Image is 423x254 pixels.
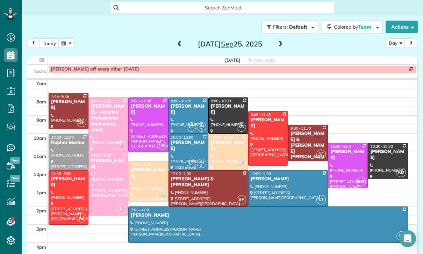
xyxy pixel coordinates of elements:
span: CT [187,122,196,132]
span: New [10,175,20,182]
span: AM [199,160,204,164]
span: 8:00 - 10:00 [211,99,231,103]
button: prev [27,38,40,48]
span: 12:00 - 2:00 [251,171,271,176]
span: 11am [34,153,46,159]
div: [PERSON_NAME] [51,176,86,188]
span: KD [396,168,406,177]
span: Default [289,24,308,30]
button: Colored byTeam [322,21,383,33]
button: today [40,38,59,48]
span: KD [237,122,246,132]
span: SF [237,195,246,204]
span: LJ [77,213,86,223]
span: [DATE] [225,57,240,63]
small: 3 [197,126,206,133]
small: 3 [197,162,206,169]
button: next [404,38,418,48]
span: Sep [221,39,234,48]
span: 11:00 - 2:30 [91,153,111,158]
span: 4pm [36,244,46,250]
span: 10:30 - 12:30 [370,144,393,149]
button: Actions [386,21,418,33]
div: [PERSON_NAME] & [PERSON_NAME] [PERSON_NAME] [290,131,326,166]
span: CT [396,231,406,241]
span: 11:30 - 1:45 [131,162,151,167]
span: 10:00 - 12:00 [51,135,74,140]
span: 3pm [36,226,46,232]
span: 8:45 - 11:45 [251,112,271,117]
span: 8:00 - 10:00 [171,99,191,103]
button: Day [386,38,405,48]
span: Colored by [334,24,374,30]
div: [PERSON_NAME] [130,103,166,115]
div: [PERSON_NAME] [91,158,126,170]
span: LM [157,140,166,150]
span: LI [117,204,126,213]
div: [PERSON_NAME] [250,117,286,129]
span: SF [316,150,326,159]
div: [PERSON_NAME] [210,140,246,152]
div: [PERSON_NAME] [51,99,86,111]
div: [PERSON_NAME] [330,149,366,161]
span: WB [157,190,166,200]
span: 8:00 - 11:00 [131,99,151,103]
span: 9:30 - 11:30 [291,126,311,131]
span: AM [199,124,204,128]
span: [PERSON_NAME] off every other [DATE] [51,66,139,72]
span: 12pm [34,172,46,177]
span: 12:00 - 2:00 [171,171,191,176]
span: LM [356,177,366,186]
div: [PERSON_NAME] & [PERSON_NAME] [171,176,246,188]
div: [PERSON_NAME] [130,167,166,179]
span: Team [358,24,372,30]
span: 7:45 - 9:45 [51,94,69,99]
span: CT [187,159,196,168]
span: 10:30 - 1:00 [330,144,351,149]
button: Filters: Default [261,21,318,33]
span: 8am [36,99,46,104]
div: [PERSON_NAME] [130,212,406,218]
span: 1pm [36,190,46,195]
div: [PERSON_NAME] [370,149,406,161]
span: New [10,157,20,164]
div: [PERSON_NAME] [250,176,326,182]
div: [PERSON_NAME] [210,103,246,115]
div: [PERSON_NAME] - America Professional Ambulance (apa) [91,103,126,133]
span: WB [237,159,246,168]
span: 8:00 - 11:00 [91,99,111,103]
a: Filters: Default [258,21,318,33]
span: 9am [36,117,46,123]
span: Filters: [273,24,288,30]
span: 10am [34,135,46,141]
span: SF [77,118,86,127]
span: 10:00 - 12:00 [171,135,194,140]
span: CT [316,195,326,204]
div: [PERSON_NAME] [171,140,206,152]
div: [PERSON_NAME] [171,103,206,115]
span: LI [117,140,126,150]
span: View week [253,57,275,63]
span: 2pm [36,208,46,213]
span: 12:00 - 3:00 [51,171,71,176]
span: 7am [36,81,46,86]
span: 10:00 - 12:00 [211,135,234,140]
h2: [DATE] 25, 2025 [186,40,274,48]
span: 2:00 - 4:00 [131,208,149,212]
div: Open Intercom Messenger [399,230,416,247]
div: Nuphar Marino [51,140,86,146]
